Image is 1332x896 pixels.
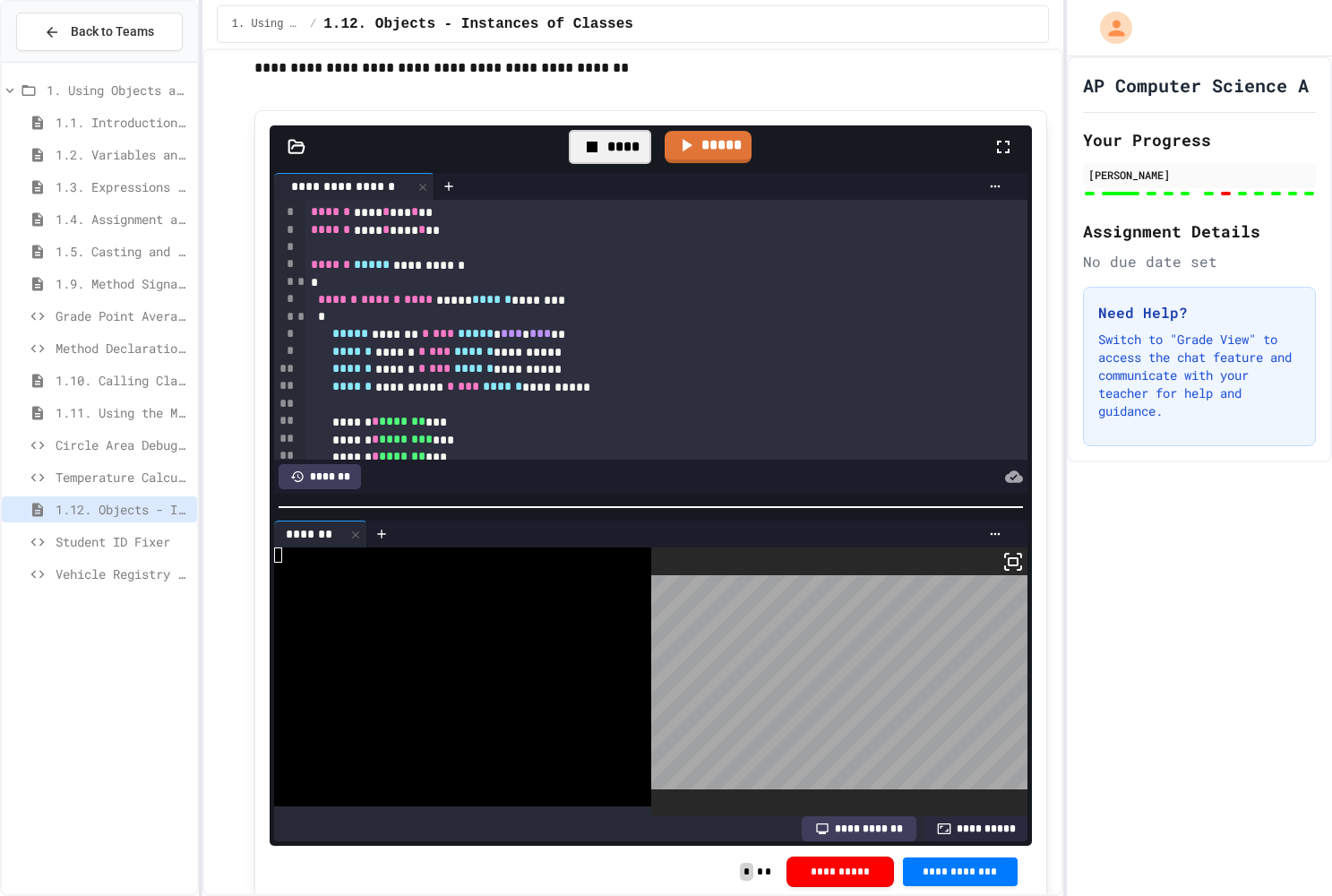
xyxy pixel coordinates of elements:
span: 1.9. Method Signatures [56,274,190,293]
span: 1. Using Objects and Methods [47,81,190,99]
span: Circle Area Debugger [56,435,190,454]
span: Vehicle Registry Manager [56,564,190,583]
div: No due date set [1083,251,1316,272]
h2: Your Progress [1083,127,1316,152]
span: 1.1. Introduction to Algorithms, Programming, and Compilers [56,113,190,132]
span: 1. Using Objects and Methods [232,17,303,31]
h1: AP Computer Science A [1083,73,1309,98]
span: 1.12. Objects - Instances of Classes [323,13,633,35]
span: 1.5. Casting and Ranges of Values [56,242,190,261]
button: Back to Teams [16,13,183,51]
div: My Account [1081,7,1137,48]
span: Grade Point Average [56,306,190,325]
span: 1.2. Variables and Data Types [56,145,190,164]
span: 1.12. Objects - Instances of Classes [56,500,190,519]
span: Temperature Calculator Helper [56,468,190,487]
span: Method Declaration Helper [56,339,190,358]
span: 1.4. Assignment and Input [56,210,190,228]
h2: Assignment Details [1083,219,1316,244]
p: Switch to "Grade View" to access the chat feature and communicate with your teacher for help and ... [1098,331,1301,420]
span: 1.11. Using the Math Class [56,403,190,422]
h3: Need Help? [1098,302,1301,323]
span: 1.10. Calling Class Methods [56,371,190,390]
span: Student ID Fixer [56,532,190,551]
span: Back to Teams [71,22,154,41]
div: [PERSON_NAME] [1088,167,1311,183]
span: 1.3. Expressions and Output [New] [56,177,190,196]
span: / [310,17,316,31]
